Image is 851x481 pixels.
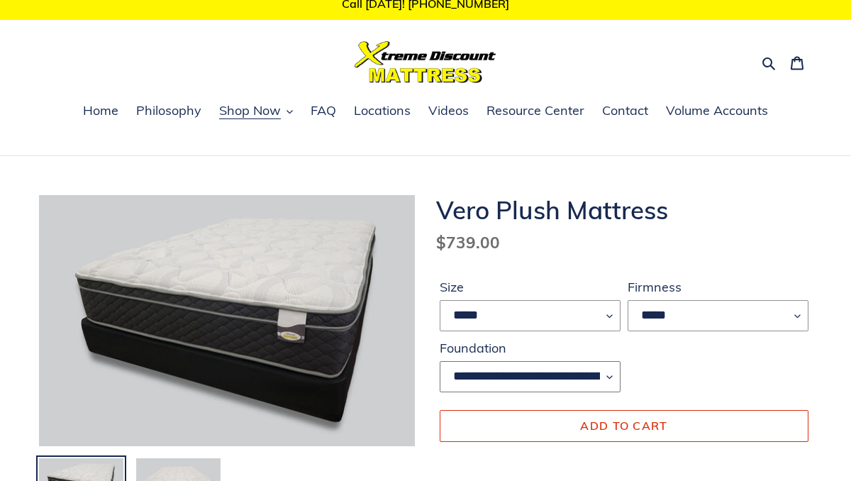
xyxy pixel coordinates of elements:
[311,102,336,119] span: FAQ
[354,102,411,119] span: Locations
[659,101,775,122] a: Volume Accounts
[212,101,300,122] button: Shop Now
[666,102,768,119] span: Volume Accounts
[83,102,118,119] span: Home
[440,410,808,441] button: Add to cart
[436,195,812,225] h1: Vero Plush Mattress
[421,101,476,122] a: Videos
[440,277,621,297] label: Size
[479,101,591,122] a: Resource Center
[76,101,126,122] a: Home
[602,102,648,119] span: Contact
[436,232,500,253] span: $739.00
[347,101,418,122] a: Locations
[304,101,343,122] a: FAQ
[628,277,808,297] label: Firmness
[580,419,667,433] span: Add to cart
[428,102,469,119] span: Videos
[440,338,621,358] label: Foundation
[136,102,201,119] span: Philosophy
[486,102,584,119] span: Resource Center
[219,102,281,119] span: Shop Now
[129,101,208,122] a: Philosophy
[355,41,496,83] img: Xtreme Discount Mattress
[595,101,655,122] a: Contact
